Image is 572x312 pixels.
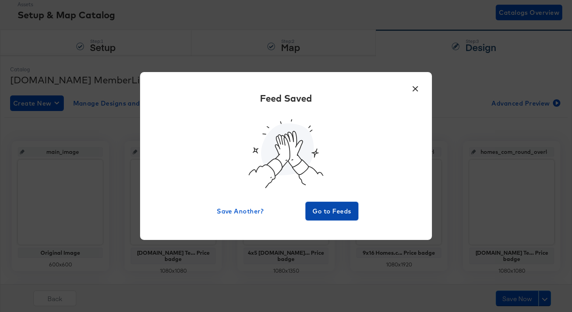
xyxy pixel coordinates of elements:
button: Save Another? [214,202,267,220]
span: Go to Feeds [309,206,355,217]
span: Save Another? [217,206,263,217]
div: Feed Saved [260,92,312,105]
button: × [408,80,422,94]
button: Go to Feeds [305,202,358,220]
